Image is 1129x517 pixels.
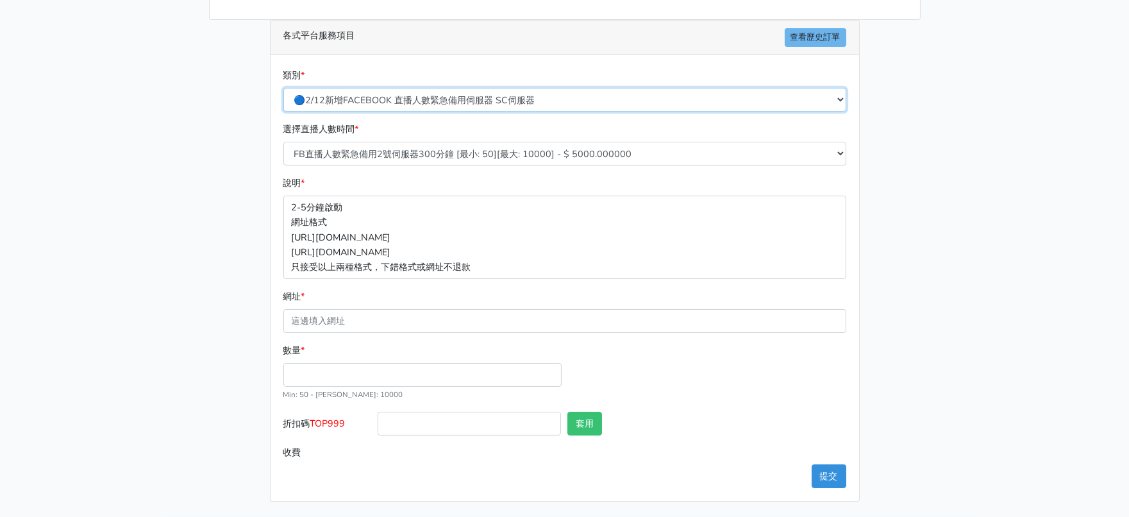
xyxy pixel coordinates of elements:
label: 數量 [283,343,305,358]
input: 這邊填入網址 [283,309,846,333]
small: Min: 50 - [PERSON_NAME]: 10000 [283,389,403,400]
label: 折扣碼 [280,412,375,441]
a: 查看歷史訂單 [785,28,846,47]
label: 說明 [283,176,305,191]
label: 收費 [280,441,375,464]
label: 網址 [283,289,305,304]
label: 選擇直播人數時間 [283,122,359,137]
p: 2-5分鐘啟動 網址格式 [URL][DOMAIN_NAME] [URL][DOMAIN_NAME] 只接受以上兩種格式，下錯格式或網址不退款 [283,196,846,278]
button: 套用 [567,412,602,436]
button: 提交 [812,464,846,488]
label: 類別 [283,68,305,83]
div: 各式平台服務項目 [271,21,859,55]
span: TOP999 [310,417,346,430]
